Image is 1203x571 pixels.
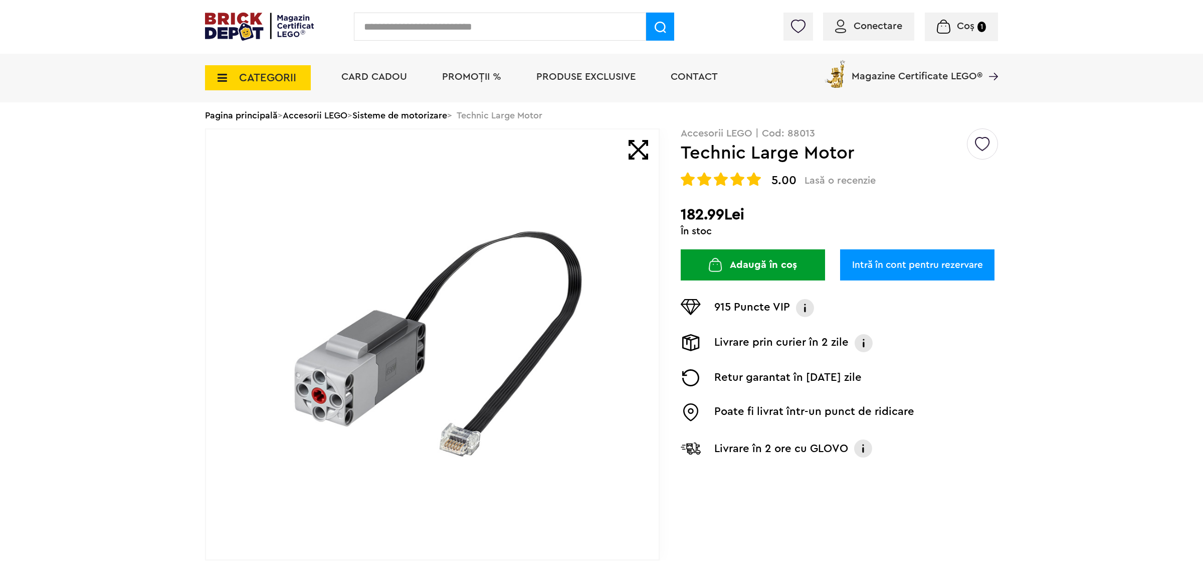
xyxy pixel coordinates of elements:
p: 915 Puncte VIP [714,299,790,317]
span: Lasă o recenzie [805,175,876,187]
a: Intră în cont pentru rezervare [840,249,994,280]
img: Evaluare cu stele [681,172,695,186]
h1: Technic Large Motor [681,144,965,162]
span: CATEGORII [239,72,296,83]
a: Contact [671,72,718,82]
span: Magazine Certificate LEGO® [852,58,982,81]
a: Card Cadou [341,72,407,82]
img: Easybox [681,403,701,421]
a: PROMOȚII % [442,72,501,82]
img: Technic Large Motor [271,228,594,462]
span: Conectare [854,21,902,31]
img: Evaluare cu stele [697,172,711,186]
div: > > > Technic Large Motor [205,102,998,128]
p: Retur garantat în [DATE] zile [714,369,862,386]
img: Puncte VIP [681,299,701,315]
img: Info VIP [795,299,815,317]
h2: 182.99Lei [681,206,998,224]
img: Info livrare cu GLOVO [853,439,873,459]
span: 5.00 [771,175,796,187]
p: Accesorii LEGO | Cod: 88013 [681,128,998,138]
a: Sisteme de motorizare [352,111,447,120]
a: Produse exclusive [536,72,636,82]
div: În stoc [681,226,998,236]
small: 1 [977,22,986,32]
p: Livrare prin curier în 2 zile [714,334,849,352]
span: Coș [957,21,974,31]
img: Livrare [681,334,701,351]
a: Accesorii LEGO [283,111,347,120]
img: Returnare [681,369,701,386]
img: Evaluare cu stele [747,172,761,186]
img: Info livrare prin curier [854,334,874,352]
img: Evaluare cu stele [730,172,744,186]
button: Adaugă în coș [681,249,825,280]
a: Pagina principală [205,111,278,120]
a: Conectare [835,21,902,31]
a: Magazine Certificate LEGO® [982,58,998,68]
img: Livrare Glovo [681,442,701,455]
img: Evaluare cu stele [714,172,728,186]
p: Poate fi livrat într-un punct de ridicare [714,403,914,421]
p: Livrare în 2 ore cu GLOVO [714,441,848,457]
